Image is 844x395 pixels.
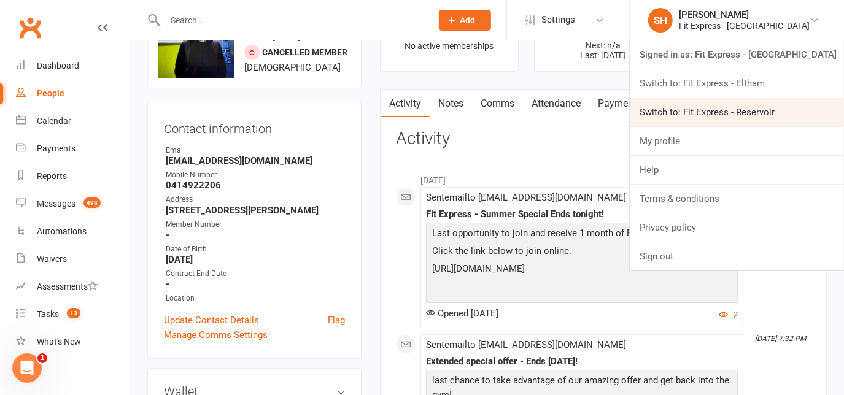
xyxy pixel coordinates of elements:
p: Next: n/a Last: [DATE] [546,40,661,60]
button: 2 [719,308,738,323]
div: Fit Express - [GEOGRAPHIC_DATA] [679,20,810,31]
a: Update Contact Details [164,313,259,328]
p: [URL][DOMAIN_NAME] [429,261,735,279]
strong: [DATE] [166,254,345,265]
p: Last opportunity to join and receive 1 month of FREE Membership credit! [429,226,735,244]
div: Member Number [166,219,345,231]
a: Help [630,156,844,184]
div: Assessments [37,282,98,291]
div: Location [166,293,345,304]
span: No active memberships [405,41,494,51]
div: Fit Express - Summer Special Ends tonight! [426,209,738,220]
a: Signed in as: Fit Express - [GEOGRAPHIC_DATA] [630,40,844,69]
input: Search... [161,12,423,29]
a: Comms [472,90,523,118]
div: Contract End Date [166,268,345,280]
a: Dashboard [16,52,130,80]
a: Attendance [523,90,589,118]
div: Address [166,194,345,205]
div: People [37,88,64,98]
div: Email [166,145,345,156]
li: [DATE] [396,167,811,187]
div: SH [648,8,673,33]
p: Click the link below to join online. [429,244,735,261]
a: Messages 498 [16,190,130,218]
a: Assessments [16,273,130,301]
div: [PERSON_NAME] [679,9,810,20]
a: Waivers [16,245,130,273]
div: Dashboard [37,61,79,71]
span: [DEMOGRAPHIC_DATA] [244,62,341,73]
h3: Activity [396,129,811,148]
span: Add [460,15,476,25]
span: Settings [541,6,575,34]
a: What's New [16,328,130,356]
span: 1 [37,353,47,363]
a: Calendar [16,107,130,135]
a: Activity [381,90,430,118]
i: [DATE] 7:32 PM [755,334,806,343]
div: Extended special offer - Ends [DATE]! [426,356,738,367]
strong: - [166,229,345,240]
span: 13 [67,308,80,318]
a: Reports [16,163,130,190]
a: Switch to: Fit Express - Reservoir [630,98,844,126]
a: Tasks 13 [16,301,130,328]
div: Waivers [37,254,67,264]
span: 498 [83,197,101,208]
strong: 0414922206 [166,180,345,191]
h3: Contact information [164,117,345,136]
div: Mobile Number [166,169,345,181]
a: People [16,80,130,107]
span: Opened [DATE] [426,308,498,319]
div: Reports [37,171,67,181]
strong: [EMAIL_ADDRESS][DOMAIN_NAME] [166,155,345,166]
span: Sent email to [EMAIL_ADDRESS][DOMAIN_NAME] [426,339,626,350]
a: Switch to: Fit Express - Eltham [630,69,844,98]
iframe: Intercom live chat [12,353,42,383]
a: Automations [16,218,130,245]
div: Messages [37,199,75,209]
div: Calendar [37,116,71,126]
a: Clubworx [15,12,45,43]
a: Privacy policy [630,213,844,242]
a: Notes [430,90,472,118]
div: Automations [37,226,87,236]
a: Terms & conditions [630,185,844,213]
a: My profile [630,127,844,155]
div: What's New [37,337,81,347]
div: Tasks [37,309,59,319]
strong: - [166,278,345,290]
a: Sign out [630,242,844,270]
span: Cancelled member [262,47,347,57]
strong: [STREET_ADDRESS][PERSON_NAME] [166,205,345,216]
div: Payments [37,144,75,153]
a: Manage Comms Settings [164,328,268,342]
span: Sent email to [EMAIL_ADDRESS][DOMAIN_NAME] [426,192,626,203]
a: Flag [328,313,345,328]
a: Payments [589,90,650,118]
div: Date of Birth [166,244,345,255]
button: Add [439,10,491,31]
a: Payments [16,135,130,163]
